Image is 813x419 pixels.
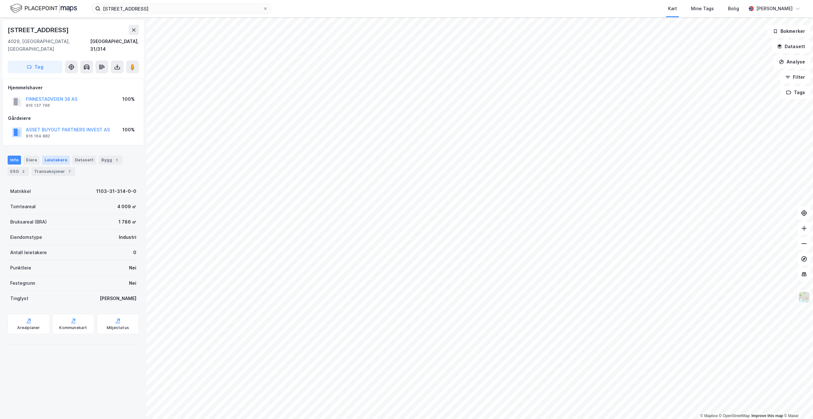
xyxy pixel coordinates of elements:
[10,233,42,241] div: Eiendomstype
[700,414,718,418] a: Mapbox
[10,3,77,14] img: logo.f888ab2527a4732fd821a326f86c7f29.svg
[26,134,50,139] div: 916 164 882
[122,95,135,103] div: 100%
[781,86,810,99] button: Tags
[719,414,750,418] a: OpenStreetMap
[32,167,75,176] div: Transaksjoner
[72,156,96,165] div: Datasett
[798,291,810,303] img: Z
[129,264,136,272] div: Nei
[8,167,29,176] div: ESG
[8,156,21,165] div: Info
[129,279,136,287] div: Nei
[119,218,136,226] div: 1 786 ㎡
[100,295,136,302] div: [PERSON_NAME]
[59,325,87,330] div: Kommunekart
[122,126,135,134] div: 100%
[24,156,40,165] div: Eiere
[10,264,31,272] div: Punktleie
[10,218,47,226] div: Bruksareal (BRA)
[691,5,714,12] div: Mine Tags
[10,249,47,256] div: Antall leietakere
[133,249,136,256] div: 0
[728,5,739,12] div: Bolig
[752,414,783,418] a: Improve this map
[96,187,136,195] div: 1103-31-314-0-0
[26,103,50,108] div: 916 137 796
[772,40,810,53] button: Datasett
[8,114,139,122] div: Gårdeiere
[90,38,139,53] div: [GEOGRAPHIC_DATA], 31/314
[10,187,31,195] div: Matrikkel
[10,295,28,302] div: Tinglyst
[107,325,129,330] div: Miljøstatus
[113,157,120,163] div: 1
[8,25,70,35] div: [STREET_ADDRESS]
[100,4,263,13] input: Søk på adresse, matrikkel, gårdeiere, leietakere eller personer
[10,203,36,210] div: Tomteareal
[8,61,62,73] button: Tag
[781,388,813,419] iframe: Chat Widget
[668,5,677,12] div: Kart
[8,84,139,92] div: Hjemmelshaver
[119,233,136,241] div: Industri
[66,168,73,175] div: 7
[773,55,810,68] button: Analyse
[20,168,26,175] div: 2
[117,203,136,210] div: 4 009 ㎡
[756,5,793,12] div: [PERSON_NAME]
[780,71,810,84] button: Filter
[99,156,122,165] div: Bygg
[42,156,70,165] div: Leietakere
[17,325,40,330] div: Arealplaner
[767,25,810,38] button: Bokmerker
[8,38,90,53] div: 4029, [GEOGRAPHIC_DATA], [GEOGRAPHIC_DATA]
[10,279,35,287] div: Festegrunn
